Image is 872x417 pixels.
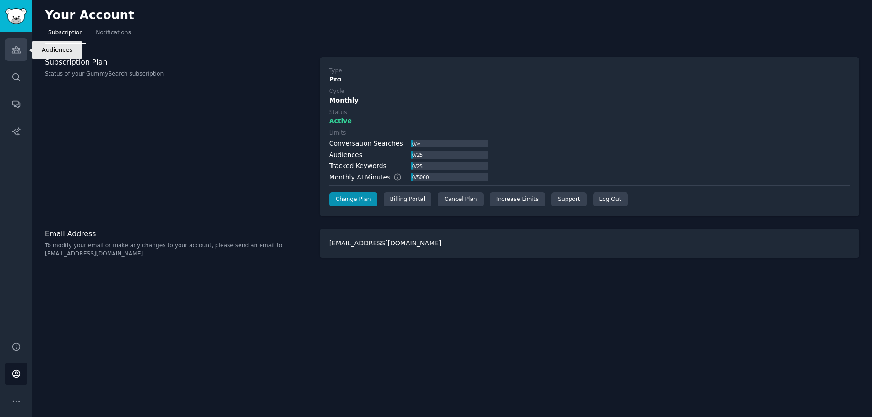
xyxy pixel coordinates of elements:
[329,87,344,96] div: Cycle
[411,140,421,148] div: 0 / ∞
[45,242,310,258] p: To modify your email or make any changes to your account, please send an email to [EMAIL_ADDRESS]...
[45,8,134,23] h2: Your Account
[93,26,134,44] a: Notifications
[593,192,628,207] div: Log Out
[411,173,430,181] div: 0 / 5000
[329,173,411,182] div: Monthly AI Minutes
[329,67,342,75] div: Type
[5,8,27,24] img: GummySearch logo
[551,192,586,207] a: Support
[329,108,347,117] div: Status
[329,161,387,171] div: Tracked Keywords
[329,75,850,84] div: Pro
[48,29,83,37] span: Subscription
[329,96,850,105] div: Monthly
[96,29,131,37] span: Notifications
[438,192,483,207] div: Cancel Plan
[384,192,432,207] div: Billing Portal
[329,129,346,137] div: Limits
[411,151,424,159] div: 0 / 25
[45,229,310,238] h3: Email Address
[329,139,403,148] div: Conversation Searches
[45,26,86,44] a: Subscription
[490,192,545,207] a: Increase Limits
[45,70,310,78] p: Status of your GummySearch subscription
[329,116,352,126] span: Active
[329,150,362,160] div: Audiences
[329,192,377,207] a: Change Plan
[411,162,424,170] div: 0 / 25
[320,229,859,258] div: [EMAIL_ADDRESS][DOMAIN_NAME]
[45,57,310,67] h3: Subscription Plan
